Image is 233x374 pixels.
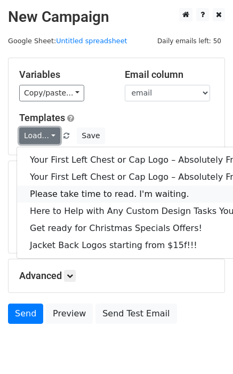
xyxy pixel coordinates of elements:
[95,304,176,324] a: Send Test Email
[125,69,214,81] h5: Email column
[19,85,84,101] a: Copy/paste...
[19,69,109,81] h5: Variables
[19,128,60,144] a: Load...
[19,112,65,123] a: Templates
[154,35,225,47] span: Daily emails left: 50
[180,323,233,374] iframe: Chat Widget
[8,37,127,45] small: Google Sheet:
[154,37,225,45] a: Daily emails left: 50
[8,304,43,324] a: Send
[8,8,225,26] h2: New Campaign
[56,37,127,45] a: Untitled spreadsheet
[77,128,105,144] button: Save
[19,270,214,282] h5: Advanced
[46,304,93,324] a: Preview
